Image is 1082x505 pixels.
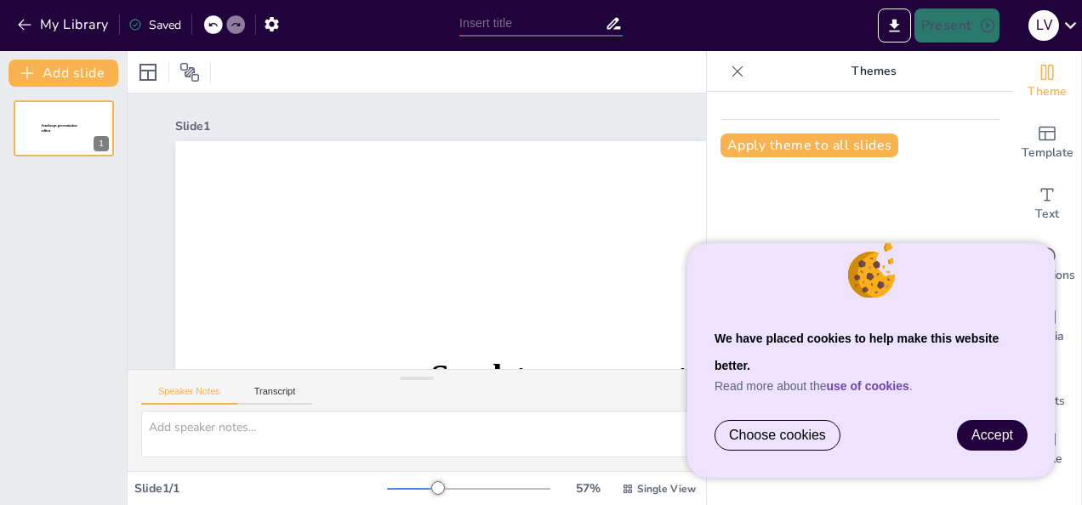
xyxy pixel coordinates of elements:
div: 1 [94,136,109,151]
span: Choose cookies [729,428,826,443]
button: Transcript [237,386,313,405]
div: Get real-time input from your audience [1013,235,1081,296]
strong: We have placed cookies to help make this website better. [715,332,999,372]
button: Speaker Notes [141,386,237,405]
p: Read more about the . [715,379,1028,393]
span: Single View [637,482,696,496]
div: Add ready made slides [1013,112,1081,173]
a: Choose cookies [715,421,840,450]
div: Slide 1 [175,118,917,134]
span: Sendsteps presentation editor [430,358,760,442]
button: Add slide [9,60,118,87]
div: Add text boxes [1013,173,1081,235]
button: L V [1028,9,1059,43]
button: Present [914,9,999,43]
button: Export to PowerPoint [878,9,911,43]
span: Theme [1028,82,1067,101]
div: Slide 1 / 1 [134,480,387,496]
div: L V [1028,10,1059,41]
div: Layout [134,59,162,86]
button: Apply theme to all slides [720,133,898,157]
span: Template [1022,144,1073,162]
div: Sendsteps presentation editor1 [14,100,114,156]
span: Position [179,62,200,82]
p: Themes [751,51,996,92]
input: Insert title [459,11,605,36]
span: Accept [971,428,1013,442]
div: 57 % [567,480,608,496]
span: Text [1035,205,1059,224]
span: Sendsteps presentation editor [42,124,77,133]
a: Accept [958,421,1027,450]
button: My Library [13,11,116,38]
a: use of cookies [827,379,909,393]
div: Saved [128,17,181,33]
div: Change the overall theme [1013,51,1081,112]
